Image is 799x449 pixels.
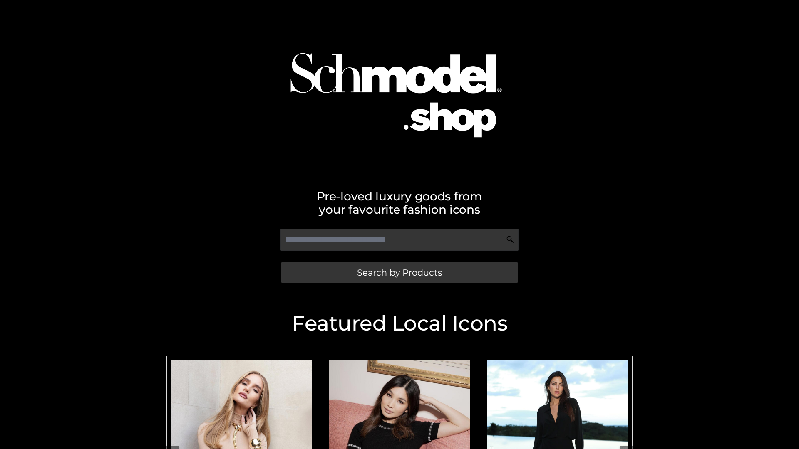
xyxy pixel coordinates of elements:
span: Search by Products [357,268,442,277]
h2: Pre-loved luxury goods from your favourite fashion icons [162,190,637,216]
h2: Featured Local Icons​ [162,313,637,334]
a: Search by Products [281,262,518,283]
img: Search Icon [506,235,514,244]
